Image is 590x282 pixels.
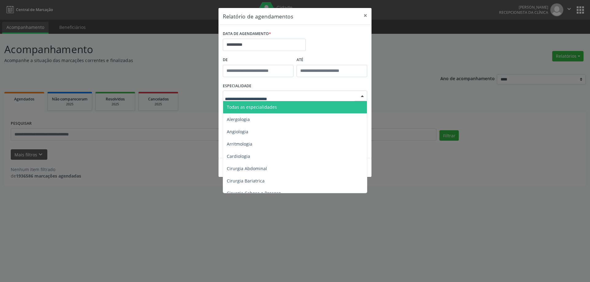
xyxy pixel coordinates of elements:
label: DATA DE AGENDAMENTO [223,29,271,39]
span: Cardiologia [227,153,250,159]
span: Arritmologia [227,141,252,147]
span: Alergologia [227,116,250,122]
span: Angiologia [227,129,248,135]
label: De [223,55,293,65]
label: ATÉ [297,55,367,65]
button: Close [359,8,372,23]
span: Cirurgia Bariatrica [227,178,265,184]
span: Todas as especialidades [227,104,277,110]
span: Cirurgia Cabeça e Pescoço [227,190,281,196]
h5: Relatório de agendamentos [223,12,293,20]
label: ESPECIALIDADE [223,81,251,91]
span: Cirurgia Abdominal [227,166,267,171]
